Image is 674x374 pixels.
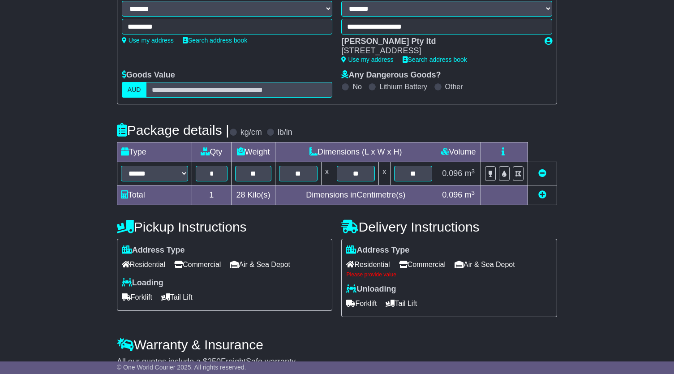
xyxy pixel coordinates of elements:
[341,56,393,63] a: Use my address
[117,219,333,234] h4: Pickup Instructions
[346,284,396,294] label: Unloading
[207,357,221,366] span: 250
[278,128,292,138] label: lb/in
[230,258,290,271] span: Air & Sea Depot
[442,190,462,199] span: 0.096
[236,190,245,199] span: 28
[341,70,441,80] label: Any Dangerous Goods?
[352,82,361,91] label: No
[471,168,475,175] sup: 3
[455,258,515,271] span: Air & Sea Depot
[464,169,475,178] span: m
[231,142,275,162] td: Weight
[122,290,152,304] span: Forklift
[346,258,390,271] span: Residential
[117,357,557,367] div: All our quotes include a $ FreightSafe warranty.
[346,271,552,278] div: Please provide value
[192,185,231,205] td: 1
[117,337,557,352] h4: Warranty & Insurance
[122,278,163,288] label: Loading
[346,245,409,255] label: Address Type
[192,142,231,162] td: Qty
[275,185,436,205] td: Dimensions in Centimetre(s)
[436,142,481,162] td: Volume
[442,169,462,178] span: 0.096
[386,297,417,310] span: Tail Lift
[538,190,546,199] a: Add new item
[117,142,192,162] td: Type
[122,37,174,44] a: Use my address
[275,142,436,162] td: Dimensions (L x W x H)
[378,162,390,185] td: x
[399,258,446,271] span: Commercial
[117,364,246,371] span: © One World Courier 2025. All rights reserved.
[117,185,192,205] td: Total
[403,56,467,63] a: Search address book
[341,46,536,56] div: [STREET_ADDRESS]
[240,128,262,138] label: kg/cm
[231,185,275,205] td: Kilo(s)
[341,219,557,234] h4: Delivery Instructions
[346,297,377,310] span: Forklift
[122,70,175,80] label: Goods Value
[122,258,165,271] span: Residential
[341,37,536,47] div: [PERSON_NAME] Pty ltd
[183,37,247,44] a: Search address book
[464,190,475,199] span: m
[122,82,147,98] label: AUD
[161,290,193,304] span: Tail Lift
[122,245,185,255] label: Address Type
[117,123,229,138] h4: Package details |
[379,82,427,91] label: Lithium Battery
[174,258,221,271] span: Commercial
[445,82,463,91] label: Other
[321,162,333,185] td: x
[538,169,546,178] a: Remove this item
[471,189,475,196] sup: 3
